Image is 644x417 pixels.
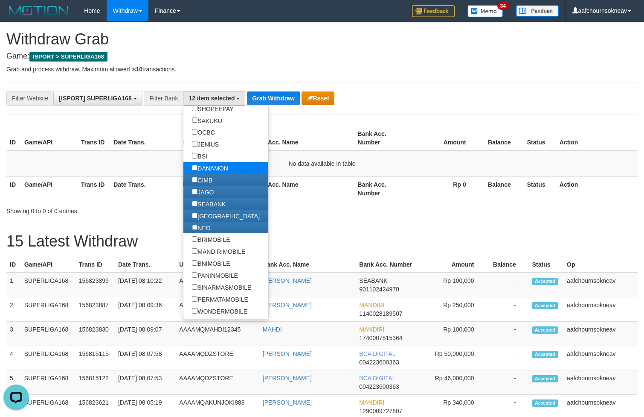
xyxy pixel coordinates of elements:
[6,273,21,297] td: 1
[183,233,238,245] label: BRIMOBILE
[563,370,638,395] td: aafchournsokneav
[21,273,75,297] td: SUPERLIGA168
[263,302,312,308] a: [PERSON_NAME]
[183,162,236,174] label: DANAMON
[467,5,503,17] img: Button%20Memo.svg
[183,186,222,198] label: JAGO
[115,322,176,346] td: [DATE] 08:09:07
[532,302,558,309] span: Accepted
[263,399,312,406] a: [PERSON_NAME]
[487,322,529,346] td: -
[425,297,487,322] td: Rp 250,000
[6,91,53,106] div: Filter Website
[359,399,384,406] span: MANDIRI
[556,176,638,201] th: Action
[192,106,197,111] input: SHOPEEPAY
[3,3,29,29] button: Open LiveChat chat widget
[176,322,259,346] td: AAAAMQMAHDI12345
[21,257,75,273] th: Game/API
[29,52,107,62] span: ISPORT > SUPERLIGA168
[179,126,248,150] th: User ID
[59,95,131,102] span: [ISPORT] SUPERLIGA168
[192,165,197,170] input: DANAMON
[359,350,395,357] span: BCA DIGITAL
[176,370,259,395] td: AAAAMQDZSTORE
[192,225,197,230] input: NEO
[21,322,75,346] td: SUPERLIGA168
[497,2,509,10] span: 34
[532,278,558,285] span: Accepted
[6,65,638,73] p: Grab and process withdraw. Maximum allowed is transactions.
[487,257,529,273] th: Balance
[6,176,21,201] th: ID
[563,257,638,273] th: Op
[6,322,21,346] td: 3
[183,198,234,210] label: SEABANK
[532,351,558,358] span: Accepted
[359,310,402,317] span: Copy 1140028189507 to clipboard
[302,91,334,105] button: Reset
[425,322,487,346] td: Rp 100,000
[6,52,638,61] h4: Game:
[487,297,529,322] td: -
[192,260,197,266] input: BNIMOBILE
[192,177,197,182] input: CIMB
[75,370,115,395] td: 156815122
[183,269,247,281] label: PANINMOBILE
[356,257,425,273] th: Bank Acc. Number
[524,176,556,201] th: Status
[115,273,176,297] td: [DATE] 08:10:22
[263,277,312,284] a: [PERSON_NAME]
[532,326,558,334] span: Accepted
[259,257,356,273] th: Bank Acc. Name
[75,346,115,370] td: 156815115
[192,129,197,135] input: OCBC
[78,176,110,201] th: Trans ID
[359,335,402,341] span: Copy 1740007515364 to clipboard
[183,210,268,222] label: [GEOGRAPHIC_DATA]
[75,322,115,346] td: 156823830
[192,308,197,314] input: WONDERMOBILE
[247,91,299,105] button: Grab Withdraw
[115,370,176,395] td: [DATE] 08:07:53
[6,370,21,395] td: 5
[110,176,179,201] th: Date Trans.
[248,126,354,150] th: Bank Acc. Name
[263,350,312,357] a: [PERSON_NAME]
[411,176,479,201] th: Rp 0
[115,257,176,273] th: Date Trans.
[6,346,21,370] td: 4
[556,126,638,150] th: Action
[359,383,399,390] span: Copy 004223600363 to clipboard
[6,126,21,150] th: ID
[183,293,256,305] label: PERMATAMOBILE
[359,359,399,366] span: Copy 004223600363 to clipboard
[532,399,558,407] span: Accepted
[183,222,219,234] label: NEO
[176,273,259,297] td: AAAAMQRAUL1234
[479,126,524,150] th: Balance
[192,189,197,194] input: JAGO
[192,117,197,123] input: SAKUKU
[524,126,556,150] th: Status
[21,126,78,150] th: Game/API
[359,277,387,284] span: SEABANK
[192,296,197,302] input: PERMATAMOBILE
[359,286,399,293] span: Copy 901102424970 to clipboard
[563,322,638,346] td: aafchournsokneav
[192,201,197,206] input: SEABANK
[53,91,142,106] button: [ISPORT] SUPERLIGA168
[263,375,312,382] a: [PERSON_NAME]
[359,302,384,308] span: MANDIRI
[487,273,529,297] td: -
[75,273,115,297] td: 156823899
[479,176,524,201] th: Balance
[189,95,235,102] span: 12 item selected
[192,153,197,159] input: BSI
[21,176,78,201] th: Game/API
[487,370,529,395] td: -
[183,138,227,150] label: JENIUS
[263,326,282,333] a: MAHDI
[354,126,411,150] th: Bank Acc. Number
[75,257,115,273] th: Trans ID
